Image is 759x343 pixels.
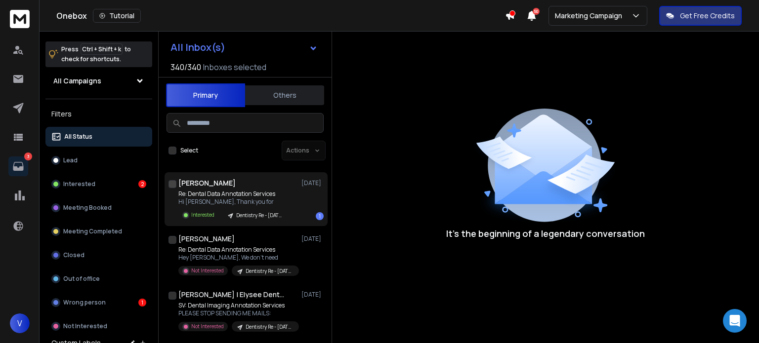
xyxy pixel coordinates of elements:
[446,227,645,240] p: It’s the beginning of a legendary conversation
[170,61,201,73] span: 340 / 340
[45,269,152,289] button: Out of office
[45,151,152,170] button: Lead
[680,11,735,21] p: Get Free Credits
[178,302,297,309] p: SV: Dental Imaging Annotation Services
[178,254,297,262] p: Hey [PERSON_NAME], We don't need
[533,8,540,15] span: 50
[63,228,122,235] p: Meeting Completed
[10,313,30,333] button: V
[63,275,100,283] p: Out of office
[301,235,324,243] p: [DATE]
[316,212,324,220] div: 1
[178,198,290,206] p: Hi [PERSON_NAME], Thank you for
[178,190,290,198] p: Re: Dental Data Annotation Services
[659,6,742,26] button: Get Free Credits
[24,152,32,160] p: 3
[63,299,106,306] p: Wrong person
[63,180,95,188] p: Interested
[191,211,214,219] p: Interested
[56,9,505,23] div: Onebox
[63,156,78,164] p: Lead
[166,83,245,107] button: Primary
[8,156,28,176] a: 3
[45,198,152,218] button: Meeting Booked
[81,43,123,55] span: Ctrl + Shift + k
[53,76,101,86] h1: All Campaigns
[178,309,297,317] p: PLEASE STOP SENDING ME MAILS:
[63,204,112,212] p: Meeting Booked
[45,127,152,147] button: All Status
[245,84,324,106] button: Others
[723,309,747,333] div: Open Intercom Messenger
[180,147,198,154] label: Select
[178,290,287,300] h1: [PERSON_NAME] | Elysee Dental Aps
[301,179,324,187] p: [DATE]
[236,212,284,219] p: Dentistry Re - [DATE] - Campaign 3D
[45,107,152,121] h3: Filters
[138,299,146,306] div: 1
[178,246,297,254] p: Re: Dental Data Annotation Services
[45,245,152,265] button: Closed
[93,9,141,23] button: Tutorial
[63,322,107,330] p: Not Interested
[45,316,152,336] button: Not Interested
[301,291,324,299] p: [DATE]
[45,174,152,194] button: Interested2
[138,180,146,188] div: 2
[45,293,152,312] button: Wrong person1
[555,11,626,21] p: Marketing Campaign
[61,44,131,64] p: Press to check for shortcuts.
[163,38,326,57] button: All Inbox(s)
[191,267,224,274] p: Not Interested
[64,133,92,141] p: All Status
[246,267,293,275] p: Dentistry Re - [DATE] - Campaign 3D
[45,222,152,241] button: Meeting Completed
[246,323,293,331] p: Dentistry Re - [DATE] - Campaign 3D
[178,178,236,188] h1: [PERSON_NAME]
[203,61,266,73] h3: Inboxes selected
[191,323,224,330] p: Not Interested
[178,234,235,244] h1: [PERSON_NAME]
[63,251,84,259] p: Closed
[170,42,225,52] h1: All Inbox(s)
[45,71,152,91] button: All Campaigns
